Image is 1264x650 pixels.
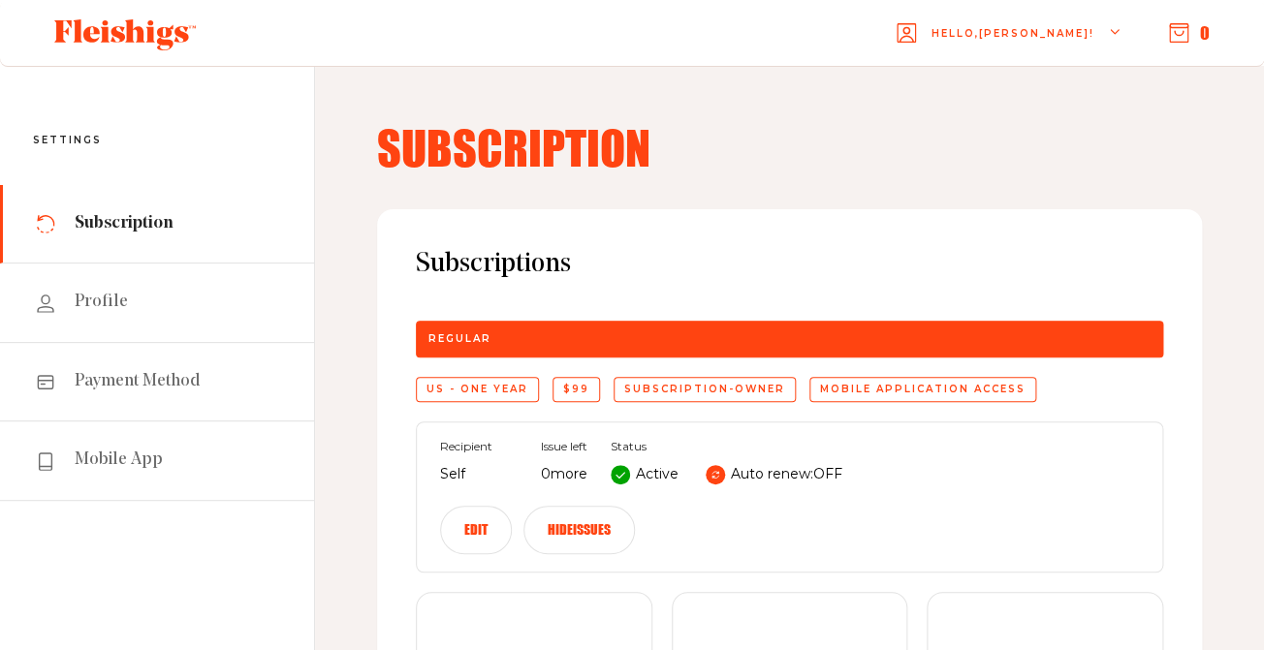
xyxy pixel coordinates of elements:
span: Mobile App [75,449,163,472]
p: Self [440,463,518,486]
p: 0 more [541,463,587,486]
div: subscription-owner [614,377,796,402]
span: Status [611,440,842,453]
button: Hideissues [523,506,635,554]
p: Auto renew: OFF [731,463,842,486]
div: $99 [553,377,600,402]
span: Subscription [75,212,174,235]
div: Regular [416,321,1163,357]
div: US - One Year [416,377,539,402]
div: Mobile application access [809,377,1036,402]
span: Recipient [440,440,518,453]
span: Subscriptions [416,248,1163,282]
span: Hello, [PERSON_NAME] ! [932,26,1094,72]
h4: Subscription [377,124,1202,170]
span: Issue left [541,440,587,453]
button: 0 [1169,22,1210,44]
span: Profile [75,291,128,314]
p: Active [636,463,679,486]
span: Payment Method [75,370,201,393]
button: Edit [440,506,512,554]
